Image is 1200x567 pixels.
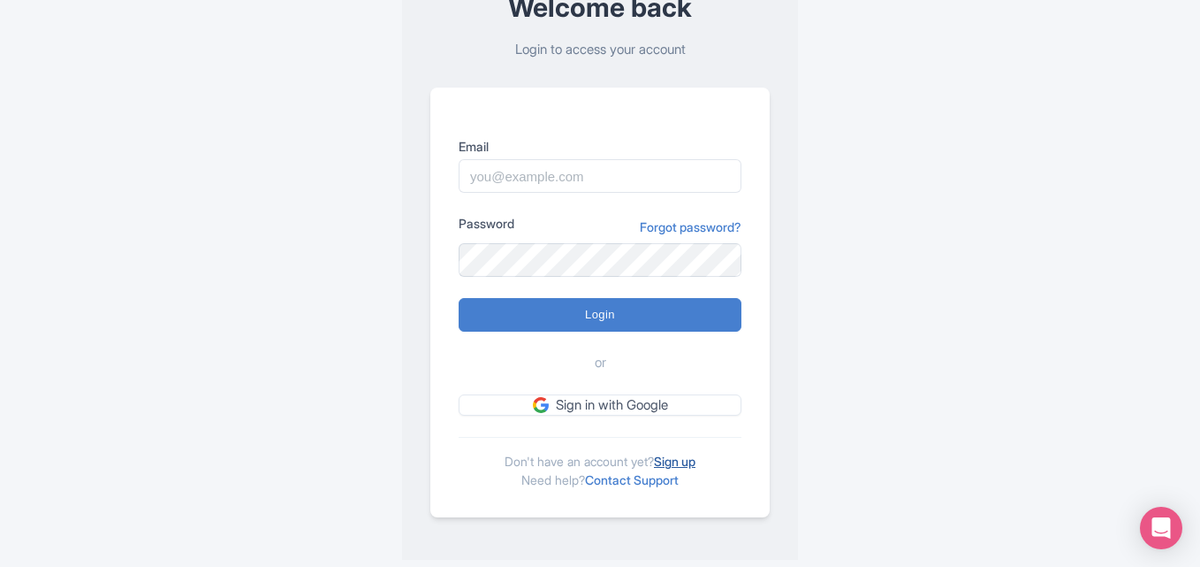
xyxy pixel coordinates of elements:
[654,454,695,469] a: Sign up
[533,397,549,413] img: google.svg
[459,159,741,193] input: you@example.com
[459,137,741,156] label: Email
[1140,507,1182,549] div: Open Intercom Messenger
[459,298,741,332] input: Login
[459,395,741,417] a: Sign in with Google
[430,40,770,60] p: Login to access your account
[459,214,514,233] label: Password
[459,437,741,489] div: Don't have an account yet? Need help?
[640,218,741,236] a: Forgot password?
[595,353,606,373] span: or
[585,472,679,487] a: Contact Support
